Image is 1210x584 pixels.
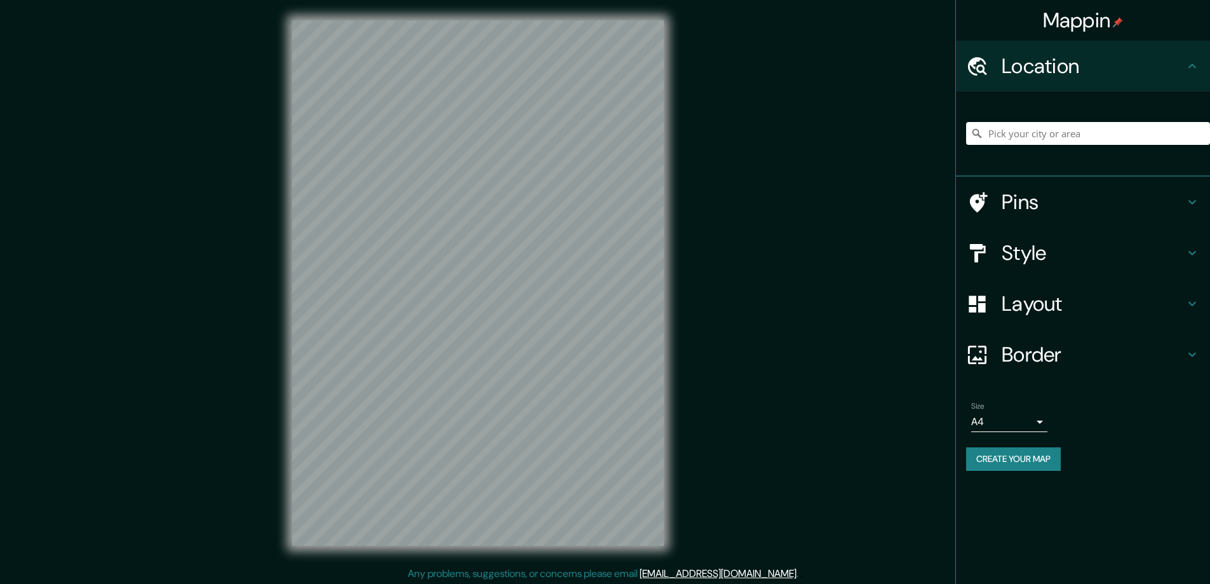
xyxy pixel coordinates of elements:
[971,401,985,412] label: Size
[800,566,803,581] div: .
[1002,53,1185,79] h4: Location
[1002,342,1185,367] h4: Border
[956,278,1210,329] div: Layout
[408,566,798,581] p: Any problems, suggestions, or concerns please email .
[1113,17,1123,27] img: pin-icon.png
[640,567,797,580] a: [EMAIL_ADDRESS][DOMAIN_NAME]
[971,412,1047,432] div: A4
[956,177,1210,227] div: Pins
[966,447,1061,471] button: Create your map
[1043,8,1124,33] h4: Mappin
[798,566,800,581] div: .
[966,122,1210,145] input: Pick your city or area
[956,41,1210,92] div: Location
[956,329,1210,380] div: Border
[1002,189,1185,215] h4: Pins
[1002,240,1185,266] h4: Style
[956,227,1210,278] div: Style
[292,20,664,546] canvas: Map
[1002,291,1185,316] h4: Layout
